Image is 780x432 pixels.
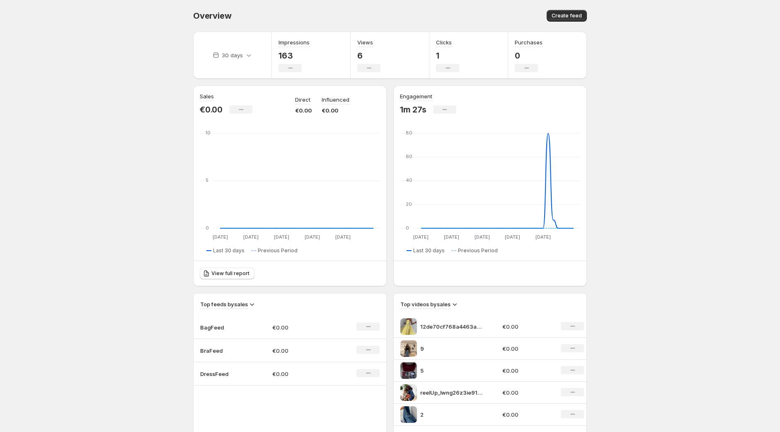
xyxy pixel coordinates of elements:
h3: Sales [200,92,214,100]
p: 2 [420,410,482,419]
span: Create feed [552,12,582,19]
p: €0.00 [272,370,331,378]
p: Direct [295,95,310,104]
p: 5 [420,366,482,375]
img: 12de70cf768a4463a9c54ea312698e84HD-1080p-48Mbps-49162038 1 [400,318,417,335]
text: [DATE] [535,234,551,240]
h3: Views [357,38,373,46]
span: Previous Period [258,247,298,254]
p: €0.00 [502,410,551,419]
h3: Impressions [279,38,310,46]
text: 20 [406,201,412,207]
text: [DATE] [213,234,228,240]
h3: Top videos by sales [400,300,451,308]
h3: Clicks [436,38,452,46]
p: DressFeed [200,370,242,378]
img: 2 [400,406,417,423]
p: €0.00 [502,344,551,353]
span: Overview [193,11,231,21]
p: €0.00 [295,106,312,115]
span: Previous Period [458,247,498,254]
p: €0.00 [272,323,331,332]
p: €0.00 [502,322,551,331]
text: [DATE] [475,234,490,240]
p: 6 [357,51,380,61]
p: 9 [420,344,482,353]
text: [DATE] [444,234,459,240]
a: View full report [200,268,254,279]
span: View full report [211,270,250,277]
span: Last 30 days [413,247,445,254]
text: 10 [206,130,211,136]
text: 5 [206,177,208,183]
p: Influenced [322,95,349,104]
h3: Purchases [515,38,543,46]
text: [DATE] [413,234,429,240]
p: reelUp_lwng26z3ie91744727889034_short 1 [420,388,482,397]
span: Last 30 days [213,247,245,254]
h3: Top feeds by sales [200,300,248,308]
text: [DATE] [335,234,351,240]
p: 0 [515,51,543,61]
text: 0 [406,225,409,231]
p: €0.00 [200,105,223,115]
p: BraFeed [200,347,242,355]
img: 9 [400,340,417,357]
text: [DATE] [274,234,289,240]
text: 60 [406,154,412,159]
button: Create feed [547,10,587,22]
text: [DATE] [505,234,520,240]
text: 80 [406,130,412,136]
p: €0.00 [502,366,551,375]
text: 0 [206,225,209,231]
img: reelUp_lwng26z3ie91744727889034_short 1 [400,384,417,401]
p: 163 [279,51,310,61]
p: €0.00 [272,347,331,355]
p: €0.00 [322,106,349,115]
p: 12de70cf768a4463a9c54ea312698e84HD-1080p-48Mbps-49162038 1 [420,322,482,331]
p: 30 days [222,51,243,59]
p: 1m 27s [400,105,426,115]
text: [DATE] [305,234,320,240]
p: 1 [436,51,459,61]
text: [DATE] [243,234,259,240]
img: 5 [400,362,417,379]
h3: Engagement [400,92,432,100]
p: €0.00 [502,388,551,397]
p: BagFeed [200,323,242,332]
text: 40 [406,177,412,183]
